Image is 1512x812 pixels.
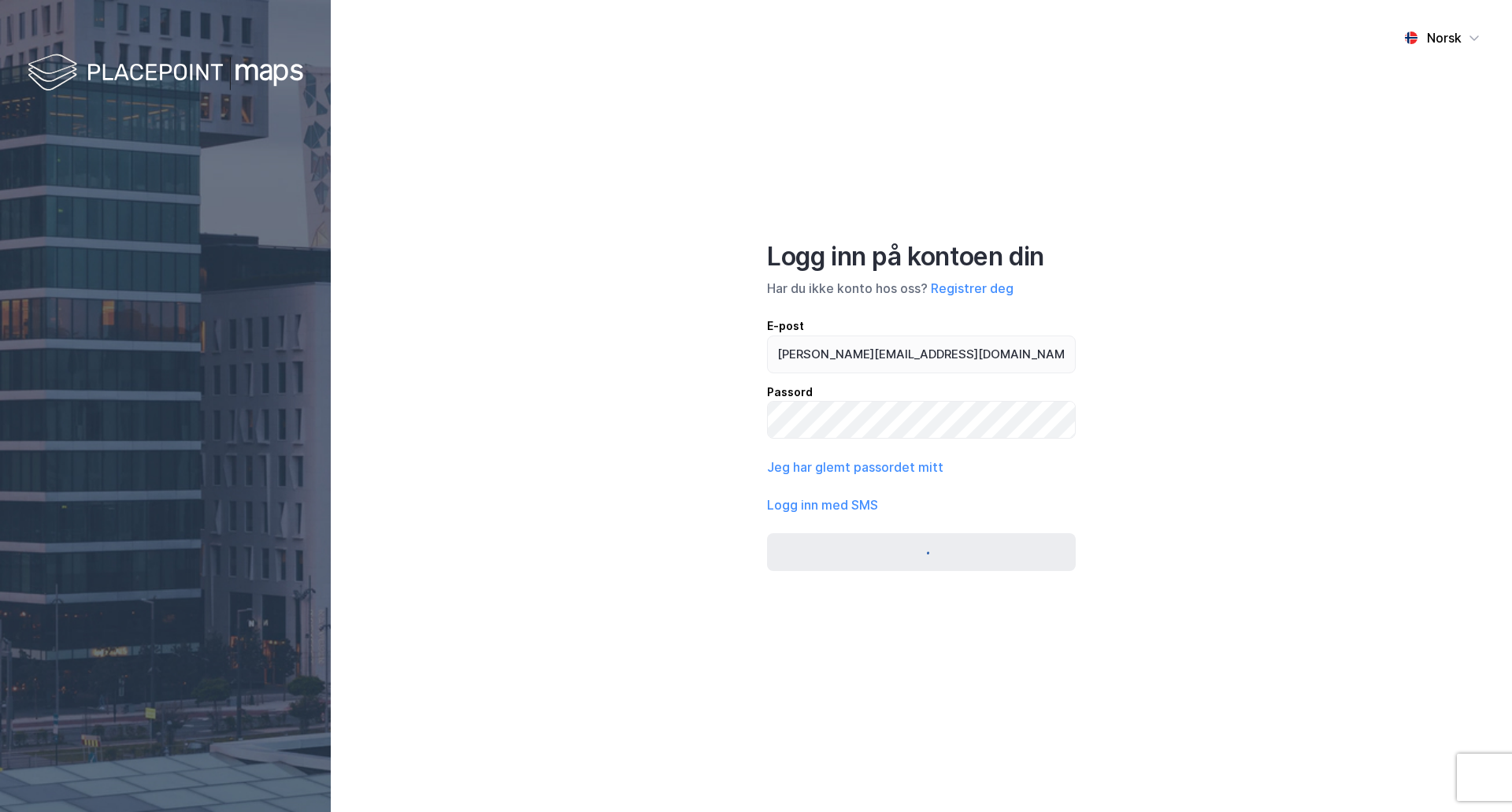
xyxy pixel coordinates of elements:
[767,279,1076,298] div: Har du ikke konto hos oss?
[767,383,1076,402] div: Passord
[767,317,1076,336] div: E-post
[1433,736,1512,812] iframe: Chat Widget
[767,495,878,514] button: Logg inn med SMS
[767,241,1076,273] div: Logg inn på kontoen din
[767,458,943,476] button: Jeg har glemt passordet mitt
[28,50,303,97] img: logo-white.f07954bde2210d2a523dddb988cd2aa7.svg
[1427,28,1462,47] div: Norsk
[931,279,1014,298] button: Registrer deg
